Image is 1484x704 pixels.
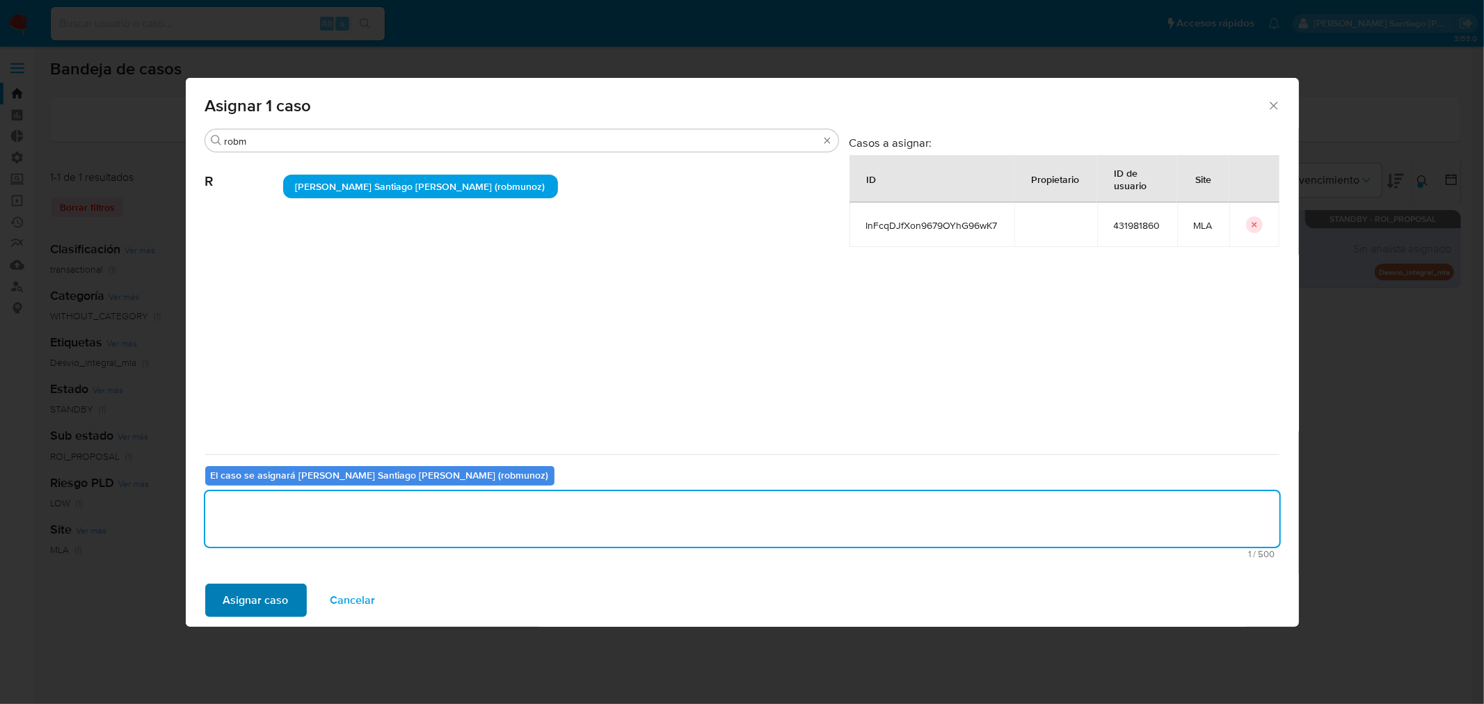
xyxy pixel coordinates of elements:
span: InFcqDJfXon9679OYhG96wK7 [866,219,998,232]
span: Asignar 1 caso [205,97,1268,114]
input: Buscar analista [225,135,819,147]
span: 431981860 [1114,219,1160,232]
div: Site [1179,162,1229,195]
div: ID [850,162,893,195]
div: ID de usuario [1098,156,1176,202]
button: Cerrar ventana [1267,99,1279,111]
b: El caso se asignará [PERSON_NAME] Santiago [PERSON_NAME] (robmunoz) [211,468,549,482]
button: Cancelar [312,584,394,617]
button: icon-button [1246,216,1263,233]
span: Máximo 500 caracteres [209,550,1275,559]
button: Buscar [211,135,222,146]
div: [PERSON_NAME] Santiago [PERSON_NAME] (robmunoz) [283,175,558,198]
h3: Casos a asignar: [849,136,1279,150]
span: Cancelar [330,585,376,616]
button: Asignar caso [205,584,307,617]
span: R [205,152,283,190]
span: [PERSON_NAME] Santiago [PERSON_NAME] (robmunoz) [296,179,545,193]
span: MLA [1194,219,1213,232]
button: Borrar [822,135,833,146]
span: Asignar caso [223,585,289,616]
div: Propietario [1015,162,1096,195]
div: assign-modal [186,78,1299,627]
